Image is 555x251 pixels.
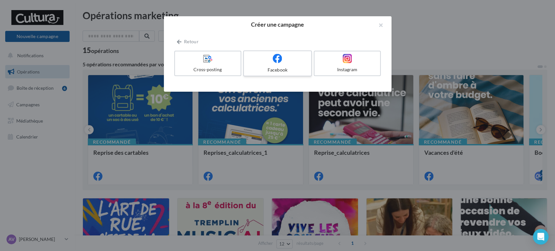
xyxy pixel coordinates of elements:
[317,66,378,73] div: Instagram
[533,229,548,244] div: Open Intercom Messenger
[246,66,308,73] div: Facebook
[178,66,238,73] div: Cross-posting
[174,38,201,46] button: Retour
[174,21,381,27] h2: Créer une campagne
